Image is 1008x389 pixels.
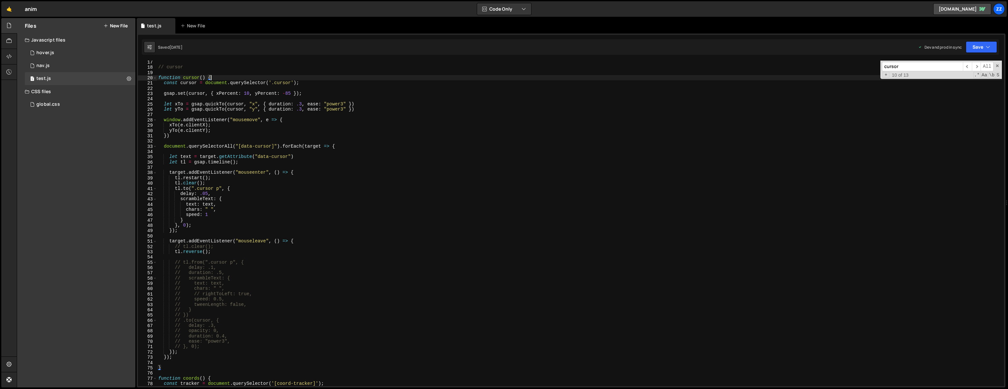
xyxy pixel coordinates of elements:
[138,228,157,233] div: 49
[36,76,51,82] div: test.js
[147,23,161,29] div: test.js
[103,23,128,28] button: New File
[138,302,157,307] div: 63
[138,107,157,112] div: 26
[25,22,36,29] h2: Files
[138,207,157,212] div: 45
[181,23,208,29] div: New File
[138,102,157,107] div: 25
[138,276,157,281] div: 58
[138,365,157,371] div: 75
[158,44,182,50] div: Saved
[138,123,157,128] div: 29
[138,260,157,265] div: 55
[1,1,17,17] a: 🤙
[138,255,157,260] div: 54
[138,149,157,154] div: 34
[138,70,157,75] div: 19
[966,41,997,53] button: Save
[138,355,157,360] div: 73
[138,75,157,81] div: 20
[138,381,157,386] div: 78
[138,307,157,313] div: 64
[138,170,157,175] div: 38
[138,181,157,186] div: 40
[138,96,157,102] div: 24
[36,102,60,107] div: global.css
[882,62,963,71] input: Search for
[138,218,157,223] div: 47
[138,186,157,191] div: 41
[138,313,157,318] div: 65
[993,3,1005,15] a: zz
[138,154,157,160] div: 35
[963,62,972,71] span: ​
[170,44,182,50] div: [DATE]
[138,165,157,170] div: 37
[138,376,157,381] div: 77
[30,77,34,82] span: 1
[25,72,135,85] div: 11881/33347.js
[138,197,157,202] div: 43
[477,3,531,15] button: Code Only
[981,62,993,71] span: Alt-Enter
[138,297,157,302] div: 62
[138,360,157,365] div: 74
[138,281,157,286] div: 59
[17,85,135,98] div: CSS files
[138,286,157,291] div: 60
[138,202,157,207] div: 44
[17,34,135,46] div: Javascript files
[138,60,157,65] div: 17
[36,50,54,56] div: hover.js
[974,72,980,78] span: RegExp Search
[972,62,981,71] span: ​
[138,91,157,96] div: 23
[138,350,157,355] div: 72
[138,176,157,181] div: 39
[138,265,157,270] div: 56
[138,334,157,339] div: 69
[883,72,889,78] span: Toggle Replace mode
[138,339,157,344] div: 70
[138,292,157,297] div: 61
[138,239,157,244] div: 51
[138,234,157,239] div: 50
[25,98,135,111] div: 11881/28298.css
[138,191,157,197] div: 42
[988,72,995,78] span: Whole Word Search
[996,72,1000,78] span: Search In Selection
[25,5,37,13] div: anim
[138,65,157,70] div: 18
[918,44,962,50] div: Dev and prod in sync
[138,318,157,323] div: 66
[138,344,157,349] div: 71
[138,128,157,133] div: 30
[138,139,157,144] div: 32
[933,3,991,15] a: [DOMAIN_NAME]
[138,81,157,86] div: 21
[25,46,135,59] div: 11881/33201.js
[138,270,157,276] div: 57
[138,86,157,91] div: 22
[138,160,157,165] div: 36
[138,249,157,255] div: 53
[138,328,157,334] div: 68
[25,59,135,72] div: 11881/33198.js
[138,133,157,139] div: 31
[138,244,157,249] div: 52
[138,371,157,376] div: 76
[138,223,157,228] div: 48
[138,112,157,117] div: 27
[36,63,50,69] div: nav.js
[138,212,157,218] div: 46
[889,73,911,78] span: 10 of 13
[981,72,988,78] span: CaseSensitive Search
[138,323,157,328] div: 67
[138,144,157,149] div: 33
[138,118,157,123] div: 28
